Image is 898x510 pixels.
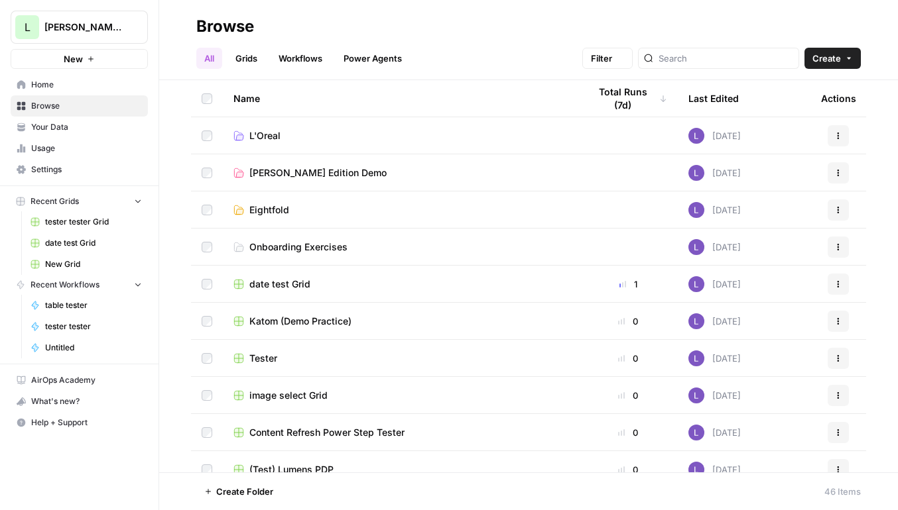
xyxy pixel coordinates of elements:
span: Create Folder [216,485,273,498]
span: Onboarding Exercises [249,240,348,254]
span: Your Data [31,121,142,133]
span: Home [31,79,142,91]
span: New [64,52,83,66]
a: Your Data [11,117,148,138]
a: tester tester [25,316,148,337]
a: Tester [233,352,568,365]
span: Katom (Demo Practice) [249,315,352,328]
div: 0 [589,463,667,476]
a: date test Grid [25,232,148,254]
div: [DATE] [688,462,741,478]
img: rn7sh892ioif0lo51687sih9ndqw [688,276,704,292]
img: rn7sh892ioif0lo51687sih9ndqw [688,239,704,255]
span: (Test) Lumens PDP [249,463,334,476]
a: image select Grid [233,389,568,402]
img: rn7sh892ioif0lo51687sih9ndqw [688,313,704,329]
a: L'Oreal [233,129,568,142]
button: What's new? [11,391,148,412]
div: [DATE] [688,387,741,403]
button: Recent Workflows [11,275,148,295]
button: New [11,49,148,69]
img: rn7sh892ioif0lo51687sih9ndqw [688,165,704,181]
div: [DATE] [688,276,741,292]
a: Untitled [25,337,148,358]
div: [DATE] [688,313,741,329]
span: Recent Workflows [31,279,99,291]
input: Search [659,52,793,65]
div: 1 [589,278,667,291]
a: Eightfold [233,203,568,217]
div: [DATE] [688,128,741,144]
a: All [196,48,222,69]
a: tester tester Grid [25,211,148,232]
span: Recent Grids [31,195,79,207]
a: (Test) Lumens PDP [233,463,568,476]
div: Browse [196,16,254,37]
span: [PERSON_NAME] Edition Demo [249,166,387,179]
a: table tester [25,295,148,316]
div: [DATE] [688,239,741,255]
a: Power Agents [336,48,410,69]
button: Workspace: Lily's AirCraft [11,11,148,44]
span: L [25,19,31,35]
img: rn7sh892ioif0lo51687sih9ndqw [688,350,704,366]
span: Content Refresh Power Step Tester [249,426,405,439]
span: table tester [45,299,142,311]
div: [DATE] [688,350,741,366]
div: 0 [589,352,667,365]
a: Settings [11,159,148,180]
span: Untitled [45,342,142,354]
div: [DATE] [688,425,741,440]
span: Filter [591,52,612,65]
button: Create [804,48,861,69]
div: Name [233,80,568,117]
span: tester tester [45,321,142,332]
span: New Grid [45,258,142,270]
span: Browse [31,100,142,112]
img: rn7sh892ioif0lo51687sih9ndqw [688,462,704,478]
span: Eightfold [249,203,289,217]
div: 46 Items [824,485,861,498]
a: Browse [11,95,148,117]
a: Workflows [271,48,330,69]
button: Help + Support [11,412,148,433]
div: 0 [589,315,667,328]
span: AirOps Academy [31,374,142,386]
span: image select Grid [249,389,328,402]
span: date test Grid [45,237,142,249]
a: date test Grid [233,278,568,291]
span: L'Oreal [249,129,281,142]
a: Katom (Demo Practice) [233,315,568,328]
div: Actions [821,80,856,117]
div: What's new? [11,391,147,411]
a: AirOps Academy [11,370,148,391]
span: Help + Support [31,417,142,429]
span: [PERSON_NAME]'s AirCraft [44,21,125,34]
img: rn7sh892ioif0lo51687sih9ndqw [688,387,704,403]
div: Total Runs (7d) [589,80,667,117]
button: Filter [582,48,633,69]
a: Content Refresh Power Step Tester [233,426,568,439]
button: Recent Grids [11,191,148,211]
div: [DATE] [688,165,741,181]
span: date test Grid [249,278,310,291]
img: rn7sh892ioif0lo51687sih9ndqw [688,128,704,144]
a: Usage [11,138,148,159]
span: Settings [31,164,142,176]
div: Last Edited [688,80,739,117]
a: Onboarding Exercises [233,240,568,254]
span: Tester [249,352,277,365]
a: New Grid [25,254,148,275]
button: Create Folder [196,481,281,502]
img: rn7sh892ioif0lo51687sih9ndqw [688,202,704,218]
a: Grids [227,48,265,69]
span: Usage [31,142,142,154]
span: tester tester Grid [45,216,142,228]
span: Create [812,52,841,65]
a: [PERSON_NAME] Edition Demo [233,166,568,179]
img: rn7sh892ioif0lo51687sih9ndqw [688,425,704,440]
div: 0 [589,389,667,402]
a: Home [11,74,148,95]
div: [DATE] [688,202,741,218]
div: 0 [589,426,667,439]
